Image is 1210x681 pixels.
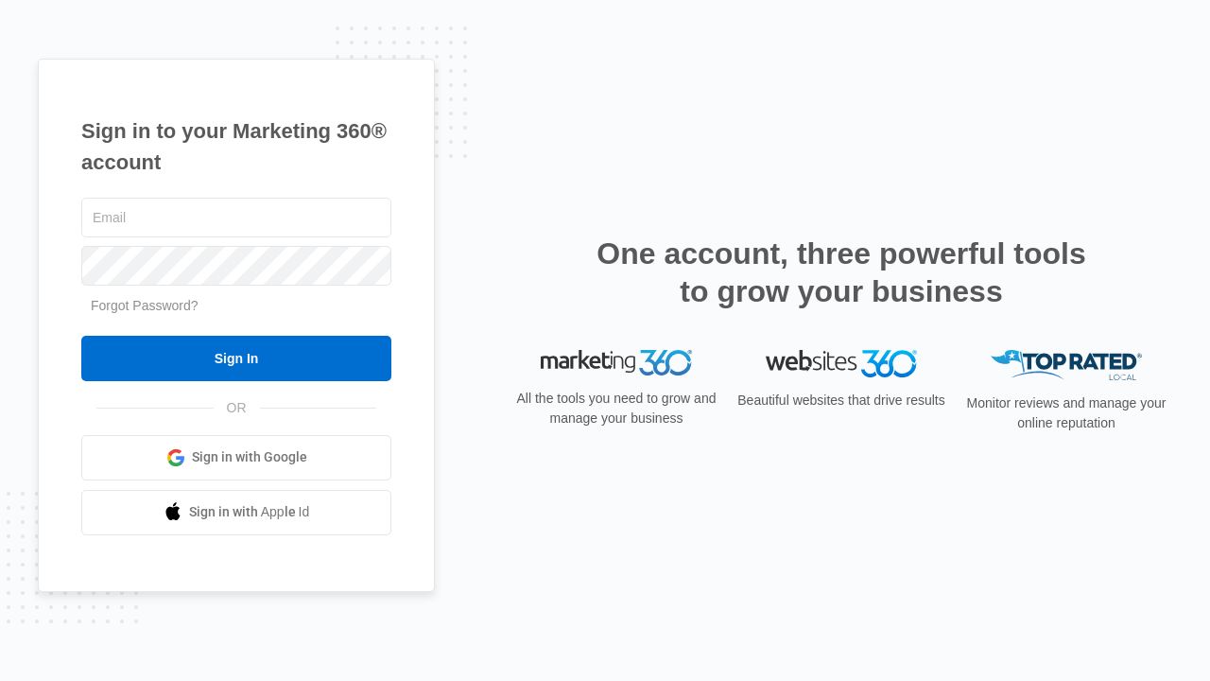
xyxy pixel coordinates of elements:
[81,115,391,178] h1: Sign in to your Marketing 360® account
[735,391,947,410] p: Beautiful websites that drive results
[91,298,199,313] a: Forgot Password?
[591,235,1092,310] h2: One account, three powerful tools to grow your business
[510,389,722,428] p: All the tools you need to grow and manage your business
[214,398,260,418] span: OR
[766,350,917,377] img: Websites 360
[192,447,307,467] span: Sign in with Google
[81,490,391,535] a: Sign in with Apple Id
[81,336,391,381] input: Sign In
[960,393,1172,433] p: Monitor reviews and manage your online reputation
[81,435,391,480] a: Sign in with Google
[189,502,310,522] span: Sign in with Apple Id
[81,198,391,237] input: Email
[991,350,1142,381] img: Top Rated Local
[541,350,692,376] img: Marketing 360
